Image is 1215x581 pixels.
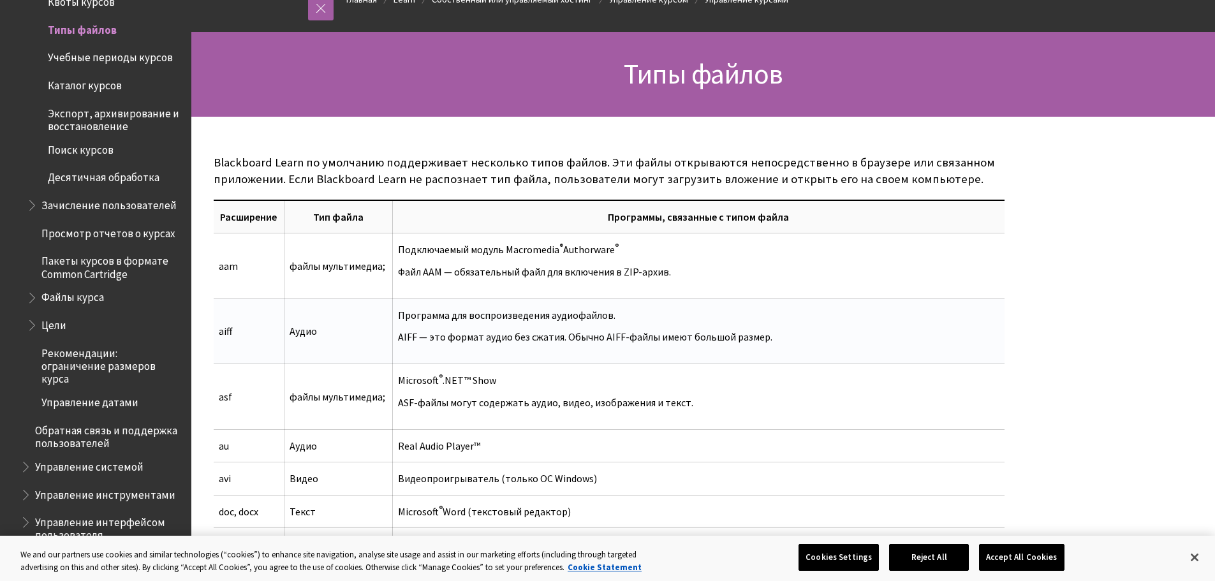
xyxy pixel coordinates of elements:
[398,266,999,278] p: Файл AAM — обязательный файл для включения в ZIP-архив.
[41,342,182,385] span: Рекомендации: ограничение размеров курса
[393,233,1005,299] td: Подключаемый модуль Macromedia Authorware
[284,298,392,364] td: Аудио
[214,495,284,527] td: doc, docx
[48,19,117,36] span: Типы файлов
[398,331,999,343] p: AIFF — это формат аудио без сжатия. Обычно AIFF-файлы имеют большой размер.
[48,139,114,156] span: Поиск курсов
[284,495,392,527] td: Текст
[393,430,1005,462] td: Real Audio Player™
[214,233,284,299] td: aam
[214,154,1005,188] p: Blackboard Learn по умолчанию поддерживает несколько типов файлов. Эти файлы открываются непосред...
[214,298,284,364] td: aiff
[889,544,969,571] button: Reject All
[979,544,1064,571] button: Accept All Cookies
[393,298,1005,364] td: Программа для воспроизведения аудиофайлов.
[393,495,1005,527] td: Microsoft Word (текстовый редактор)
[48,47,173,64] span: Учебные периоды курсов
[1181,543,1209,571] button: Close
[35,456,144,473] span: Управление системой
[214,462,284,495] td: avi
[284,430,392,462] td: Аудио
[624,56,783,91] span: Типы файлов
[41,287,104,304] span: Файлы курса
[393,462,1005,495] td: Видеопроигрыватель (только ОС Windows)
[559,242,563,251] sup: ®
[20,548,668,573] div: We and our partners use cookies and similar technologies (“cookies”) to enhance site navigation, ...
[284,364,392,430] td: файлы мультимедиа;
[35,484,175,501] span: Управление инструментами
[214,430,284,462] td: au
[48,167,159,184] span: Десятичная обработка
[41,223,175,240] span: Просмотр отчетов о курсах
[41,314,66,332] span: Цели
[799,544,879,571] button: Cookies Settings
[48,75,122,92] span: Каталог курсов
[393,200,1005,233] th: Программы, связанные с типом файла
[284,200,392,233] th: Тип файла
[35,420,182,450] span: Обратная связь и поддержка пользователей
[439,372,443,382] sup: ®
[214,364,284,430] td: asf
[41,195,177,212] span: Зачисление пользователей
[439,504,443,513] sup: ®
[41,251,182,281] span: Пакеты курсов в формате Common Cartridge
[393,364,1005,430] td: Microsoft .NET™ Show
[284,462,392,495] td: Видео
[615,242,619,251] sup: ®
[35,511,182,541] span: Управление интерфейсом пользователя
[48,103,182,133] span: Экспорт, архивирование и восстановление
[568,562,642,573] a: More information about your privacy, opens in a new tab
[284,233,392,299] td: файлы мультимедиа;
[214,200,284,233] th: Расширение
[41,392,138,409] span: Управление датами
[398,397,999,409] p: ASF-файлы могут содержать аудио, видео, изображения и текст.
